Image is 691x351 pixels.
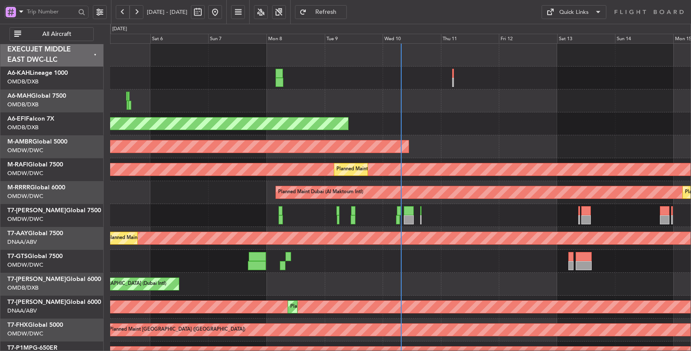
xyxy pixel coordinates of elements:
div: [DATE] [112,26,127,33]
span: T7-[PERSON_NAME] [7,207,66,214]
a: OMDB/DXB [7,78,38,86]
a: OMDB/DXB [7,101,38,108]
div: Fri 5 [92,34,150,44]
a: T7-[PERSON_NAME]Global 6000 [7,299,101,305]
div: Mon 8 [266,34,325,44]
span: T7-[PERSON_NAME] [7,276,66,282]
a: DNAA/ABV [7,238,37,246]
div: AOG Maint [GEOGRAPHIC_DATA] (Dubai Intl) [65,278,166,290]
div: Sat 6 [150,34,209,44]
span: A6-EFI [7,116,26,122]
a: OMDB/DXB [7,284,38,292]
div: Planned Maint Dubai (Al Maktoum Intl) [278,186,363,199]
a: A6-EFIFalcon 7X [7,116,54,122]
div: Planned Maint [GEOGRAPHIC_DATA] ([GEOGRAPHIC_DATA]) [109,323,245,336]
a: A6-KAHLineage 1000 [7,70,68,76]
div: Planned Maint Dubai (Al Maktoum Intl) [290,300,375,313]
span: T7-FHX [7,322,28,328]
a: T7-[PERSON_NAME]Global 7500 [7,207,101,214]
span: Refresh [308,9,344,15]
a: T7-P1MPG-650ER [7,345,57,351]
span: M-RAFI [7,162,28,168]
span: M-RRRR [7,185,30,191]
a: M-RRRRGlobal 6000 [7,185,65,191]
a: T7-AAYGlobal 7500 [7,230,63,236]
div: Sun 14 [615,34,673,44]
span: T7-GTS [7,253,28,259]
a: OMDW/DWC [7,261,43,269]
a: T7-[PERSON_NAME]Global 6000 [7,276,101,282]
span: A6-MAH [7,93,31,99]
span: T7-P1MP [7,345,33,351]
button: All Aircraft [10,27,94,41]
input: Trip Number [27,5,76,18]
a: OMDB/DXB [7,124,38,131]
div: Planned Maint Dubai (Al Maktoum Intl) [336,163,422,176]
button: Quick Links [542,5,606,19]
div: Sun 7 [208,34,266,44]
span: [DATE] - [DATE] [147,8,187,16]
div: Quick Links [559,8,589,17]
a: A6-MAHGlobal 7500 [7,93,66,99]
div: Thu 11 [441,34,499,44]
span: M-AMBR [7,139,32,145]
a: OMDW/DWC [7,330,43,338]
span: All Aircraft [23,31,91,37]
a: M-RAFIGlobal 7500 [7,162,63,168]
span: T7-[PERSON_NAME] [7,299,66,305]
a: OMDW/DWC [7,215,43,223]
span: T7-AAY [7,230,28,236]
a: T7-FHXGlobal 5000 [7,322,63,328]
a: OMDW/DWC [7,169,43,177]
a: OMDW/DWC [7,192,43,200]
div: Sat 13 [557,34,615,44]
span: A6-KAH [7,70,30,76]
a: DNAA/ABV [7,307,37,315]
div: Tue 9 [325,34,383,44]
a: OMDW/DWC [7,147,43,154]
div: Fri 12 [499,34,557,44]
div: Wed 10 [383,34,441,44]
a: M-AMBRGlobal 5000 [7,139,67,145]
button: Refresh [295,5,347,19]
a: T7-GTSGlobal 7500 [7,253,63,259]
